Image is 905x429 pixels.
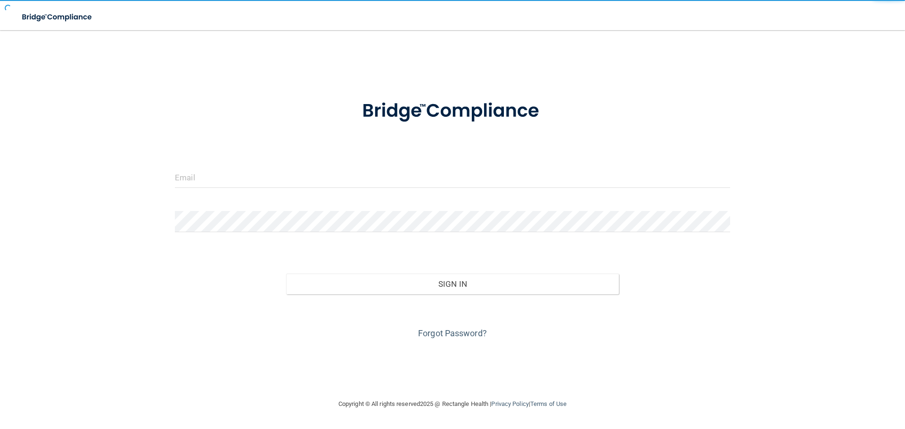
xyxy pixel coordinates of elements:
img: bridge_compliance_login_screen.278c3ca4.svg [14,8,101,27]
a: Forgot Password? [418,328,487,338]
a: Privacy Policy [491,400,528,407]
img: bridge_compliance_login_screen.278c3ca4.svg [343,87,562,136]
a: Terms of Use [530,400,567,407]
input: Email [175,167,730,188]
button: Sign In [286,274,619,294]
div: Copyright © All rights reserved 2025 @ Rectangle Health | | [280,389,625,419]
